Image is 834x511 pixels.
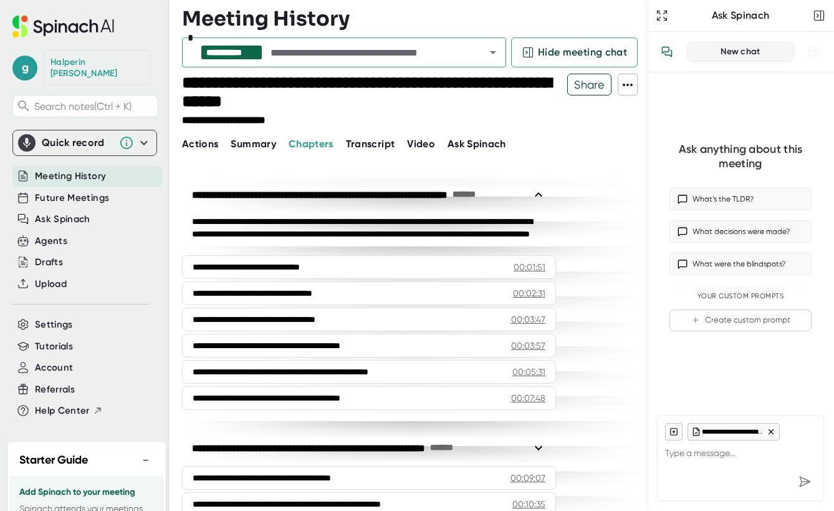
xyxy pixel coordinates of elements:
[35,404,103,418] button: Help Center
[793,470,816,493] div: Send message
[35,191,109,205] button: Future Meetings
[669,220,812,243] button: What decisions were made?
[35,169,106,183] button: Meeting History
[538,45,627,60] span: Hide meeting chat
[514,261,545,273] div: 00:01:51
[182,7,350,31] h3: Meeting History
[669,188,812,210] button: What’s the TLDR?
[231,138,276,150] span: Summary
[513,287,545,299] div: 00:02:31
[346,138,395,150] span: Transcript
[18,130,151,155] div: Quick record
[511,37,638,67] button: Hide meeting chat
[35,318,73,332] button: Settings
[34,100,155,112] span: Search notes (Ctrl + K)
[35,255,63,270] button: Drafts
[510,472,545,484] div: 00:09:07
[12,56,37,80] span: g
[346,137,395,152] button: Transcript
[669,253,812,275] button: What were the blindspots?
[484,44,502,61] button: Open
[231,137,276,152] button: Summary
[669,292,812,301] div: Your Custom Prompts
[289,137,333,152] button: Chapters
[568,74,611,95] span: Share
[19,452,88,469] h2: Starter Guide
[35,212,90,226] button: Ask Spinach
[138,451,154,469] button: −
[35,404,90,418] span: Help Center
[511,339,545,352] div: 00:03:57
[511,392,545,404] div: 00:07:48
[35,234,67,248] button: Agents
[511,313,545,326] div: 00:03:47
[35,339,73,354] button: Tutorials
[42,137,113,149] div: Quick record
[19,487,154,497] h3: Add Spinach to your meeting
[653,7,671,24] button: Expand to Ask Spinach page
[669,142,812,170] div: Ask anything about this meeting
[50,57,144,79] div: Halperin Graham
[671,9,810,22] div: Ask Spinach
[810,7,828,24] button: Close conversation sidebar
[654,39,679,64] button: View conversation history
[35,361,73,375] button: Account
[669,309,812,331] button: Create custom prompt
[695,46,786,57] div: New chat
[448,138,506,150] span: Ask Spinach
[407,138,435,150] span: Video
[289,138,333,150] span: Chapters
[407,137,435,152] button: Video
[182,137,218,152] button: Actions
[512,366,545,378] div: 00:05:31
[35,382,75,397] button: Referrals
[35,277,67,291] button: Upload
[448,137,506,152] button: Ask Spinach
[567,74,611,95] button: Share
[182,138,218,150] span: Actions
[512,498,545,510] div: 00:10:35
